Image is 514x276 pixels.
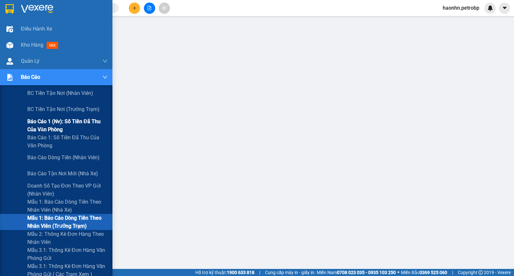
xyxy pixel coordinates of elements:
span: Miền Nam [317,269,396,276]
div: tính [5,21,46,29]
span: down [102,59,108,64]
div: 40.000 [5,41,47,49]
span: down [102,75,108,80]
img: logo-vxr [5,4,14,14]
span: aim [162,6,166,10]
span: BC tiền tận nơi (trưởng trạm) [27,105,100,113]
button: aim [159,3,170,14]
span: Kho hàng [21,42,43,48]
span: caret-down [502,5,508,11]
img: warehouse-icon [6,26,13,32]
span: Doanh số tạo đơn theo VP gửi (nhân viên) [27,182,108,198]
span: ⚪️ [397,271,399,274]
span: Báo cáo dòng tiền (nhân viên) [27,153,100,161]
span: haonhn.petrobp [438,4,484,12]
span: Nhận: [50,6,66,13]
span: | [452,269,453,276]
span: Mẫu 2: Thống kê đơn hàng theo nhân viên [27,230,108,246]
span: Báo cáo 1 (nv): Số tiền đã thu của văn phòng [27,117,108,133]
span: Mẫu 1: Báo cáo dòng tiền theo nhân viên (trưởng trạm) [27,214,108,230]
strong: 0708 023 035 - 0935 103 250 [337,270,396,275]
span: Mẫu 1: Báo cáo dòng tiền theo nhân viên (nhà xe) [27,198,108,214]
button: file-add [144,3,155,14]
span: | [259,269,260,276]
span: BC tiền tận nơi (nhân viên) [27,89,93,97]
button: plus [129,3,140,14]
strong: 1900 633 818 [227,270,254,275]
span: Hỗ trợ kỹ thuật: [195,269,254,276]
img: warehouse-icon [6,42,13,49]
span: Miền Bắc [401,269,447,276]
span: mới [47,42,58,49]
img: warehouse-icon [6,58,13,65]
span: plus [132,6,137,10]
span: Báo cáo tận nơi mới (nhà xe) [27,170,98,178]
div: VP Bình Long [5,5,46,21]
img: solution-icon [6,74,13,81]
span: Báo cáo 1: Số tiền đã thu của văn phòng [27,133,108,150]
span: Gửi: [5,6,15,13]
div: VP Chơn Thành [50,5,102,21]
button: caret-down [499,3,510,14]
span: Điều hành xe [21,25,52,33]
span: file-add [147,6,152,10]
span: Quản Lý [21,57,40,65]
strong: 0369 525 060 [420,270,447,275]
span: Báo cáo [21,73,40,81]
span: copyright [478,270,483,275]
span: CR : [5,42,15,49]
img: icon-new-feature [487,5,493,11]
div: [PERSON_NAME] [50,21,102,29]
span: Cung cấp máy in - giấy in: [265,269,315,276]
span: Mẫu 3.1: Thống kê đơn hàng văn phòng gửi [27,246,108,262]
